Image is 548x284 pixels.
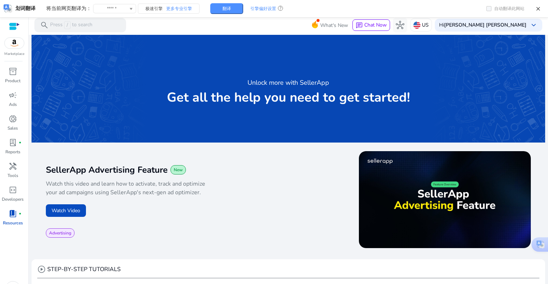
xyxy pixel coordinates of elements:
[5,78,20,84] p: Product
[9,101,17,108] p: Ads
[444,22,527,28] b: [PERSON_NAME] [PERSON_NAME]
[439,23,527,28] p: Hi
[356,22,363,29] span: chat
[174,167,183,173] span: New
[396,21,404,29] span: hub
[37,265,46,274] span: play_circle
[413,22,420,29] img: us.svg
[19,141,21,144] span: fiber_manual_record
[64,21,71,29] span: /
[422,19,429,31] p: US
[9,186,17,194] span: code_blocks
[8,172,18,179] p: Tools
[5,38,24,48] img: amazon.svg
[320,19,348,32] span: What's New
[364,22,387,28] span: Chat Now
[49,230,71,236] span: Advertising
[50,21,92,29] p: Press to search
[9,115,17,123] span: donut_small
[4,51,24,57] p: Marketplace
[19,212,21,215] span: fiber_manual_record
[46,164,168,176] span: SellerApp Advertising Feature
[37,265,121,274] div: STEP-BY-STEP TUTORIALS
[352,19,390,31] button: chatChat Now
[9,162,17,171] span: handyman
[9,91,17,99] span: campaign
[2,196,24,202] p: Developers
[393,18,407,32] button: hub
[5,149,20,155] p: Reports
[46,180,207,197] p: Watch this video and learn how to activate, track and optimize your ad campaigns using SellerApp'...
[529,21,538,29] span: keyboard_arrow_down
[9,209,17,218] span: book_4
[247,78,329,88] h3: Unlock more with SellerApp
[9,67,17,76] span: inventory_2
[46,204,86,217] button: Watch Video
[167,90,410,105] p: Get all the help you need to get started!
[3,220,23,226] p: Resources
[8,125,18,131] p: Sales
[40,21,49,29] span: search
[359,151,531,248] img: maxresdefault.jpg
[9,138,17,147] span: lab_profile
